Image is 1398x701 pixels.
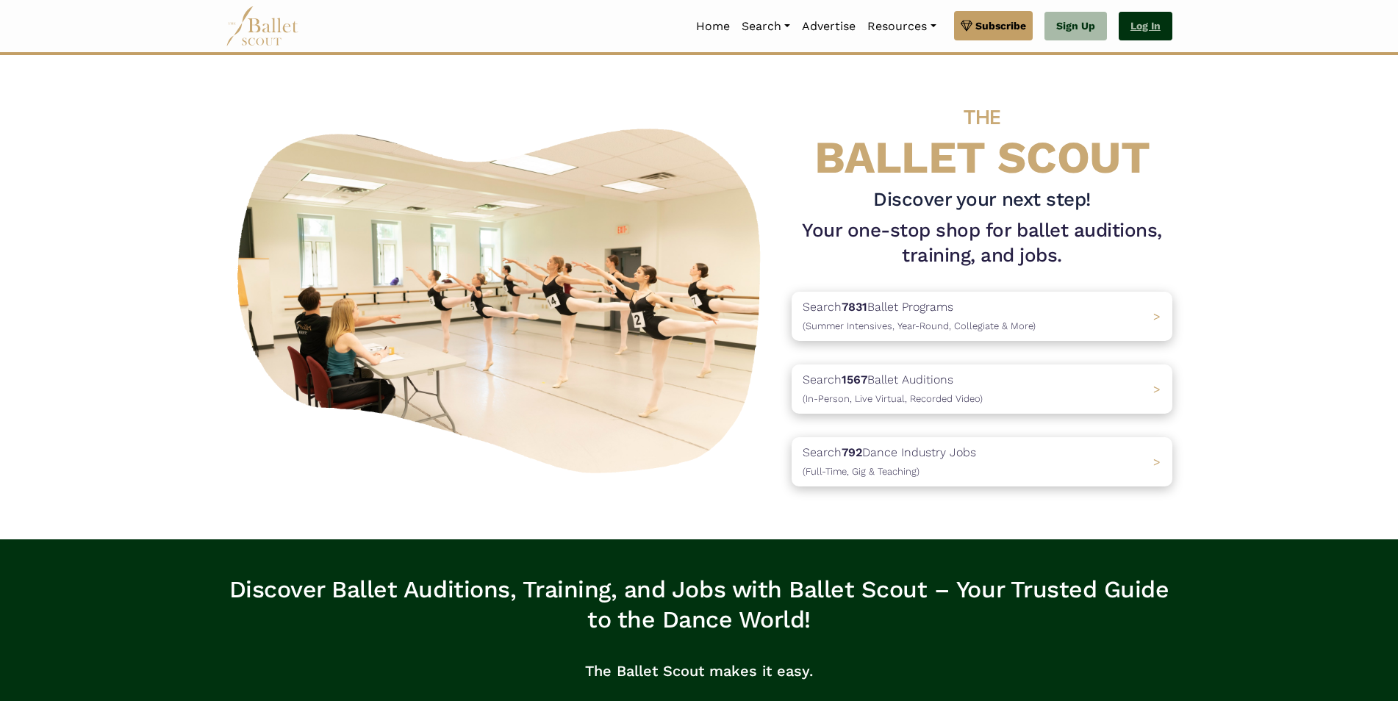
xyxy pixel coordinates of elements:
[842,300,867,314] b: 7831
[226,647,1172,694] p: The Ballet Scout makes it easy.
[792,364,1172,414] a: Search1567Ballet Auditions(In-Person, Live Virtual, Recorded Video) >
[792,292,1172,341] a: Search7831Ballet Programs(Summer Intensives, Year-Round, Collegiate & More)>
[803,320,1036,331] span: (Summer Intensives, Year-Round, Collegiate & More)
[842,373,867,387] b: 1567
[961,18,972,34] img: gem.svg
[226,112,780,482] img: A group of ballerinas talking to each other in a ballet studio
[1153,382,1161,396] span: >
[792,437,1172,486] a: Search792Dance Industry Jobs(Full-Time, Gig & Teaching) >
[792,187,1172,212] h3: Discover your next step!
[690,11,736,42] a: Home
[964,105,1000,129] span: THE
[861,11,942,42] a: Resources
[803,298,1036,335] p: Search Ballet Programs
[1044,12,1107,41] a: Sign Up
[1153,455,1161,469] span: >
[1153,309,1161,323] span: >
[842,445,862,459] b: 792
[803,370,983,408] p: Search Ballet Auditions
[226,575,1172,636] h3: Discover Ballet Auditions, Training, and Jobs with Ballet Scout – Your Trusted Guide to the Dance...
[803,466,920,477] span: (Full-Time, Gig & Teaching)
[792,218,1172,268] h1: Your one-stop shop for ballet auditions, training, and jobs.
[1119,12,1172,41] a: Log In
[975,18,1026,34] span: Subscribe
[792,85,1172,181] h4: BALLET SCOUT
[803,443,976,481] p: Search Dance Industry Jobs
[954,11,1033,40] a: Subscribe
[796,11,861,42] a: Advertise
[803,393,983,404] span: (In-Person, Live Virtual, Recorded Video)
[736,11,796,42] a: Search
